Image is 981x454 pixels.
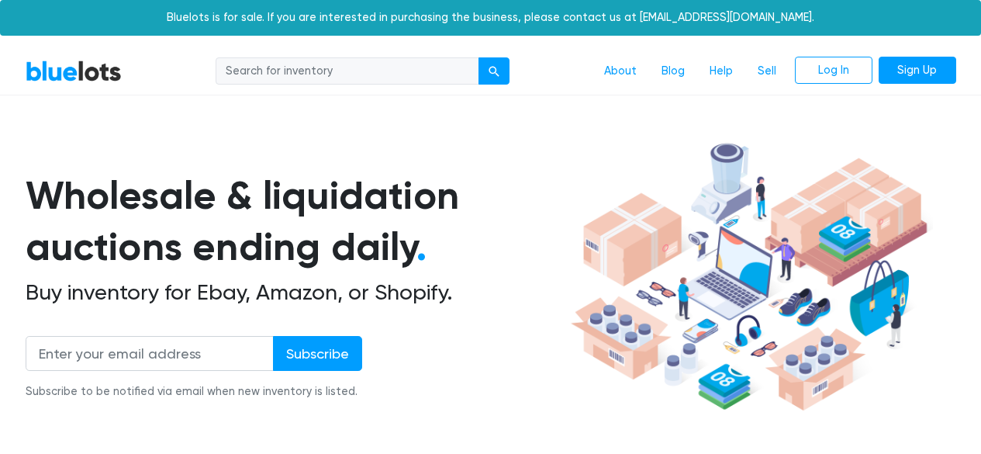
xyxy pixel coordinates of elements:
span: . [416,224,427,270]
img: hero-ee84e7d0318cb26816c560f6b4441b76977f77a177738b4e94f68c95b2b83dbb.png [565,136,933,418]
a: Help [697,57,745,86]
h2: Buy inventory for Ebay, Amazon, or Shopify. [26,279,565,306]
input: Enter your email address [26,336,274,371]
h1: Wholesale & liquidation auctions ending daily [26,170,565,273]
a: About [592,57,649,86]
a: BlueLots [26,60,122,82]
input: Subscribe [273,336,362,371]
a: Log In [795,57,872,85]
a: Sell [745,57,789,86]
input: Search for inventory [216,57,479,85]
div: Subscribe to be notified via email when new inventory is listed. [26,383,362,400]
a: Blog [649,57,697,86]
a: Sign Up [879,57,956,85]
